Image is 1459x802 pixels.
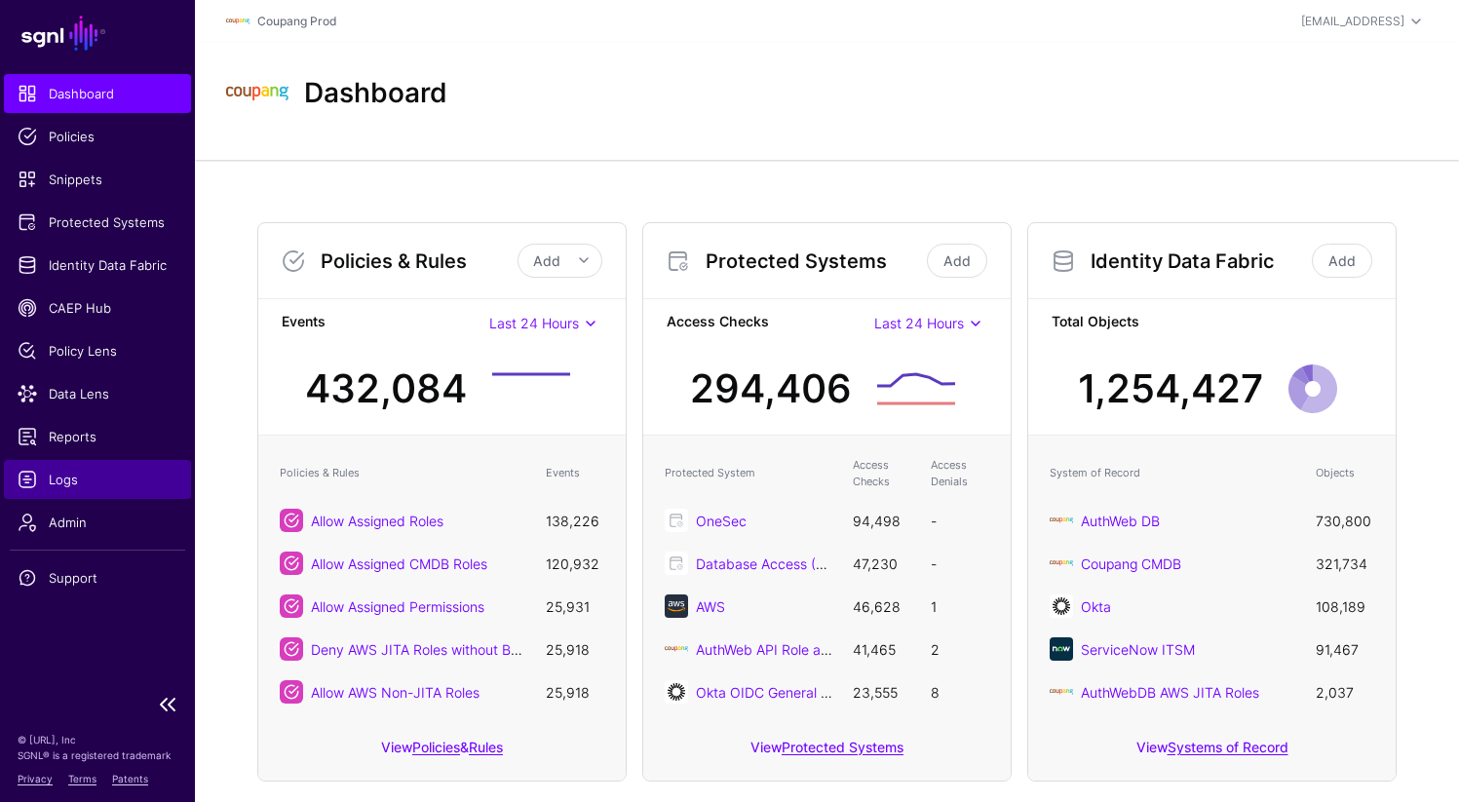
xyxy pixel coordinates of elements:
[412,739,460,755] a: Policies
[782,739,903,755] a: Protected Systems
[311,641,578,658] a: Deny AWS JITA Roles without BTS Tickets
[696,598,725,615] a: AWS
[4,203,191,242] a: Protected Systems
[665,680,688,704] img: svg+xml;base64,PHN2ZyB3aWR0aD0iNjQiIGhlaWdodD0iNjQiIHZpZXdCb3g9IjAgMCA2NCA2NCIgZmlsbD0ibm9uZSIgeG...
[536,670,614,713] td: 25,918
[489,315,579,331] span: Last 24 Hours
[18,470,177,489] span: Logs
[112,773,148,784] a: Patents
[18,341,177,361] span: Policy Lens
[1040,447,1306,499] th: System of Record
[1306,628,1384,670] td: 91,467
[1091,249,1308,273] h3: Identity Data Fabric
[536,542,614,585] td: 120,932
[311,598,484,615] a: Allow Assigned Permissions
[18,84,177,103] span: Dashboard
[1050,680,1073,704] img: svg+xml;base64,PHN2ZyBpZD0iTG9nbyIgeG1sbnM9Imh0dHA6Ly93d3cudzMub3JnLzIwMDAvc3ZnIiB3aWR0aD0iMTIxLj...
[257,14,336,28] a: Coupang Prod
[4,417,191,456] a: Reports
[667,311,874,335] strong: Access Checks
[921,628,999,670] td: 2
[311,684,480,701] a: Allow AWS Non-JITA Roles
[1168,739,1288,755] a: Systems of Record
[282,311,489,335] strong: Events
[1301,13,1404,30] div: [EMAIL_ADDRESS]
[690,360,852,418] div: 294,406
[469,739,503,755] a: Rules
[311,555,487,572] a: Allow Assigned CMDB Roles
[536,628,614,670] td: 25,918
[1312,244,1372,278] a: Add
[1028,725,1396,781] div: View
[18,747,177,763] p: SGNL® is a registered trademark
[706,249,923,273] h3: Protected Systems
[226,62,288,125] img: svg+xml;base64,PHN2ZyBpZD0iTG9nbyIgeG1sbnM9Imh0dHA6Ly93d3cudzMub3JnLzIwMDAvc3ZnIiB3aWR0aD0iMTIxLj...
[1306,542,1384,585] td: 321,734
[874,315,964,331] span: Last 24 Hours
[226,10,250,33] img: svg+xml;base64,PHN2ZyBpZD0iTG9nbyIgeG1sbnM9Imh0dHA6Ly93d3cudzMub3JnLzIwMDAvc3ZnIiB3aWR0aD0iMTIxLj...
[4,246,191,285] a: Identity Data Fabric
[4,374,191,413] a: Data Lens
[4,74,191,113] a: Dashboard
[1052,311,1372,335] strong: Total Objects
[311,513,443,529] a: Allow Assigned Roles
[4,503,191,542] a: Admin
[1081,684,1259,701] a: AuthWebDB AWS JITA Roles
[18,773,53,784] a: Privacy
[18,170,177,189] span: Snippets
[1050,552,1073,575] img: svg+xml;base64,PHN2ZyBpZD0iTG9nbyIgeG1sbnM9Imh0dHA6Ly93d3cudzMub3JnLzIwMDAvc3ZnIiB3aWR0aD0iMTIxLj...
[1306,447,1384,499] th: Objects
[18,568,177,588] span: Support
[536,447,614,499] th: Events
[18,732,177,747] p: © [URL], Inc
[843,670,921,713] td: 23,555
[4,331,191,370] a: Policy Lens
[921,447,999,499] th: Access Denials
[536,585,614,628] td: 25,931
[843,628,921,670] td: 41,465
[4,288,191,327] a: CAEP Hub
[1306,499,1384,542] td: 730,800
[533,252,560,269] span: Add
[921,585,999,628] td: 1
[843,447,921,499] th: Access Checks
[68,773,96,784] a: Terms
[921,542,999,585] td: -
[304,77,447,110] h2: Dashboard
[1306,670,1384,713] td: 2,037
[12,12,183,55] a: SGNL
[536,499,614,542] td: 138,226
[843,542,921,585] td: 47,230
[843,499,921,542] td: 94,498
[843,585,921,628] td: 46,628
[1306,585,1384,628] td: 108,189
[1078,360,1263,418] div: 1,254,427
[1081,598,1111,615] a: Okta
[18,298,177,318] span: CAEP Hub
[643,725,1011,781] div: View
[1081,513,1160,529] a: AuthWeb DB
[1050,509,1073,532] img: svg+xml;base64,PHN2ZyBpZD0iTG9nbyIgeG1sbnM9Imh0dHA6Ly93d3cudzMub3JnLzIwMDAvc3ZnIiB3aWR0aD0iMTIxLj...
[18,212,177,232] span: Protected Systems
[4,117,191,156] a: Policies
[696,555,864,572] a: Database Access (Secupi)
[258,725,626,781] div: View &
[1050,594,1073,618] img: svg+xml;base64,PHN2ZyB3aWR0aD0iNjQiIGhlaWdodD0iNjQiIHZpZXdCb3g9IjAgMCA2NCA2NCIgZmlsbD0ibm9uZSIgeG...
[1081,641,1195,658] a: ServiceNow ITSM
[321,249,518,273] h3: Policies & Rules
[921,670,999,713] td: 8
[18,255,177,275] span: Identity Data Fabric
[655,447,843,499] th: Protected System
[1050,637,1073,661] img: svg+xml;base64,PHN2ZyB3aWR0aD0iNjQiIGhlaWdodD0iNjQiIHZpZXdCb3g9IjAgMCA2NCA2NCIgZmlsbD0ibm9uZSIgeG...
[305,360,467,418] div: 432,084
[696,513,747,529] a: OneSec
[4,160,191,199] a: Snippets
[18,513,177,532] span: Admin
[696,684,852,701] a: Okta OIDC General Apps
[270,447,536,499] th: Policies & Rules
[18,127,177,146] span: Policies
[696,641,1002,658] a: AuthWeb API Role and Permission Directory (v2)
[4,460,191,499] a: Logs
[18,427,177,446] span: Reports
[927,244,987,278] a: Add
